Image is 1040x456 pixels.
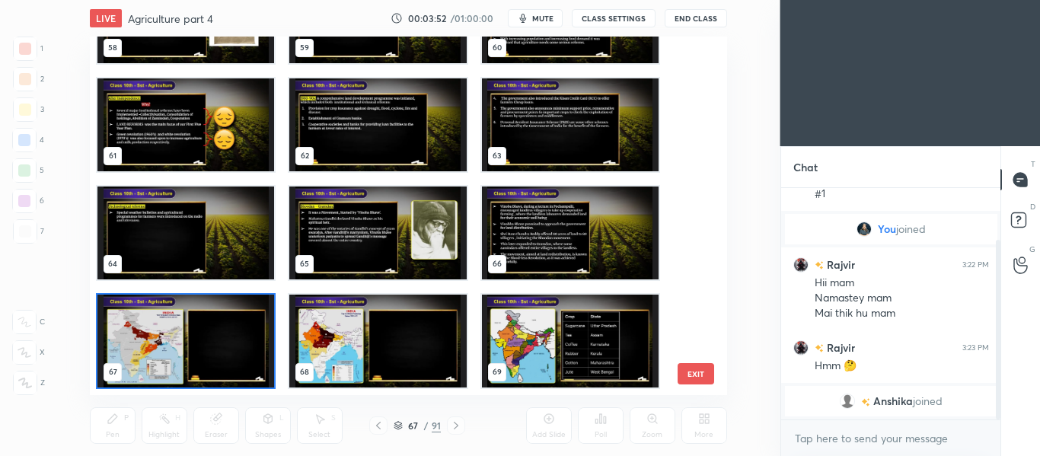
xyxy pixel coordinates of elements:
img: 175689316413NEZR.pdf [481,295,658,387]
img: no-rating-badge.077c3623.svg [815,261,824,269]
span: joined [913,395,943,407]
div: Hmm 🤔 [815,359,989,374]
img: 175689316413NEZR.pdf [289,78,466,171]
div: 1 [13,37,43,61]
img: 175689316413NEZR.pdf [289,295,466,387]
p: G [1029,244,1035,255]
img: 175689316413NEZR.pdf [481,187,658,279]
div: Mai thik hu mam [815,306,989,321]
img: c58f1784ef4049b399c21c1a47f6a290.jpg [793,340,809,356]
div: Hii mam [815,276,989,291]
h4: Agriculture part 4 [128,11,213,26]
div: C [12,310,45,334]
p: T [1031,158,1035,170]
p: Chat [781,147,830,187]
div: 3:23 PM [962,343,989,352]
div: 3:22 PM [962,260,989,269]
div: 91 [432,419,441,432]
p: D [1030,201,1035,212]
img: no-rating-badge.077c3623.svg [861,398,870,407]
div: grid [90,37,700,395]
div: 5 [12,158,44,183]
div: 6 [12,189,44,213]
img: 175689316413NEZR.pdf [481,78,658,171]
div: 7 [13,219,44,244]
button: mute [508,9,563,27]
div: 2 [13,67,44,91]
div: X [12,340,45,365]
img: 175689316413NEZR.pdf [97,187,274,279]
img: 175689316413NEZR.pdf [289,187,466,279]
span: You [878,223,896,235]
button: CLASS SETTINGS [572,9,656,27]
span: joined [896,223,926,235]
div: LIVE [90,9,122,27]
img: c61daafdcde14636ba7696175d98772d.jpg [857,222,872,237]
div: #1 [815,187,989,202]
h6: Rajvir [824,340,855,356]
div: / [424,421,429,430]
div: 67 [406,421,421,430]
img: c58f1784ef4049b399c21c1a47f6a290.jpg [793,257,809,273]
div: grid [781,188,1001,419]
img: default.png [840,394,855,409]
span: mute [532,13,553,24]
div: 3 [13,97,44,122]
img: 175689316413NEZR.pdf [97,295,274,387]
button: End Class [665,9,727,27]
img: no-rating-badge.077c3623.svg [815,344,824,352]
div: Namastey mam [815,291,989,306]
span: Anshika [873,395,913,407]
div: Z [13,371,45,395]
h6: Rajvir [824,257,855,273]
img: 175689316413NEZR.pdf [97,78,274,171]
button: EXIT [678,363,714,384]
div: 4 [12,128,44,152]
